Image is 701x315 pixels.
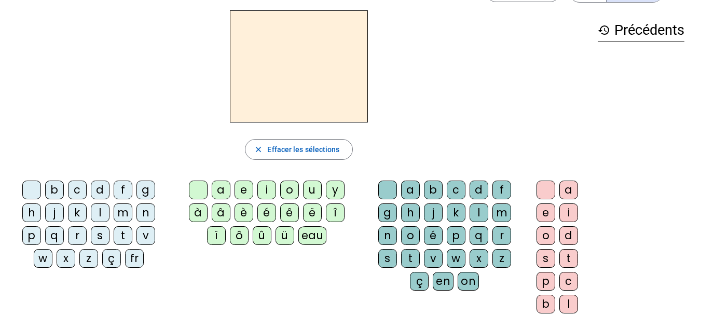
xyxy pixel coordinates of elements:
div: eau [298,226,327,245]
div: p [447,226,465,245]
div: v [424,249,443,268]
div: à [189,203,208,222]
div: c [447,181,465,199]
div: p [537,272,555,291]
div: c [559,272,578,291]
div: ç [102,249,121,268]
div: t [559,249,578,268]
div: o [401,226,420,245]
div: z [492,249,511,268]
div: t [114,226,132,245]
div: en [433,272,453,291]
div: n [136,203,155,222]
div: ü [276,226,294,245]
div: t [401,249,420,268]
div: i [559,203,578,222]
div: y [326,181,345,199]
div: w [447,249,465,268]
span: Effacer les sélections [267,143,339,156]
div: r [68,226,87,245]
div: s [378,249,397,268]
div: w [34,249,52,268]
div: ê [280,203,299,222]
div: fr [125,249,144,268]
div: s [91,226,109,245]
div: n [378,226,397,245]
div: û [253,226,271,245]
div: f [492,181,511,199]
div: v [136,226,155,245]
div: s [537,249,555,268]
div: q [470,226,488,245]
div: è [235,203,253,222]
div: l [470,203,488,222]
div: f [114,181,132,199]
div: h [22,203,41,222]
div: l [91,203,109,222]
div: p [22,226,41,245]
div: b [424,181,443,199]
div: r [492,226,511,245]
div: o [537,226,555,245]
div: ç [410,272,429,291]
div: e [537,203,555,222]
div: â [212,203,230,222]
div: u [303,181,322,199]
div: î [326,203,345,222]
div: m [114,203,132,222]
div: ô [230,226,249,245]
div: x [57,249,75,268]
div: d [470,181,488,199]
div: h [401,203,420,222]
div: ï [207,226,226,245]
div: b [45,181,64,199]
div: a [559,181,578,199]
div: l [559,295,578,313]
div: c [68,181,87,199]
div: m [492,203,511,222]
div: x [470,249,488,268]
div: j [45,203,64,222]
div: d [559,226,578,245]
div: a [401,181,420,199]
div: z [79,249,98,268]
div: o [280,181,299,199]
div: k [447,203,465,222]
div: g [378,203,397,222]
div: e [235,181,253,199]
h3: Précédents [598,19,684,42]
div: é [424,226,443,245]
div: j [424,203,443,222]
div: k [68,203,87,222]
mat-icon: history [598,24,610,36]
mat-icon: close [254,145,263,154]
div: i [257,181,276,199]
button: Effacer les sélections [245,139,352,160]
div: on [458,272,479,291]
div: a [212,181,230,199]
div: b [537,295,555,313]
div: ë [303,203,322,222]
div: q [45,226,64,245]
div: é [257,203,276,222]
div: g [136,181,155,199]
div: d [91,181,109,199]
